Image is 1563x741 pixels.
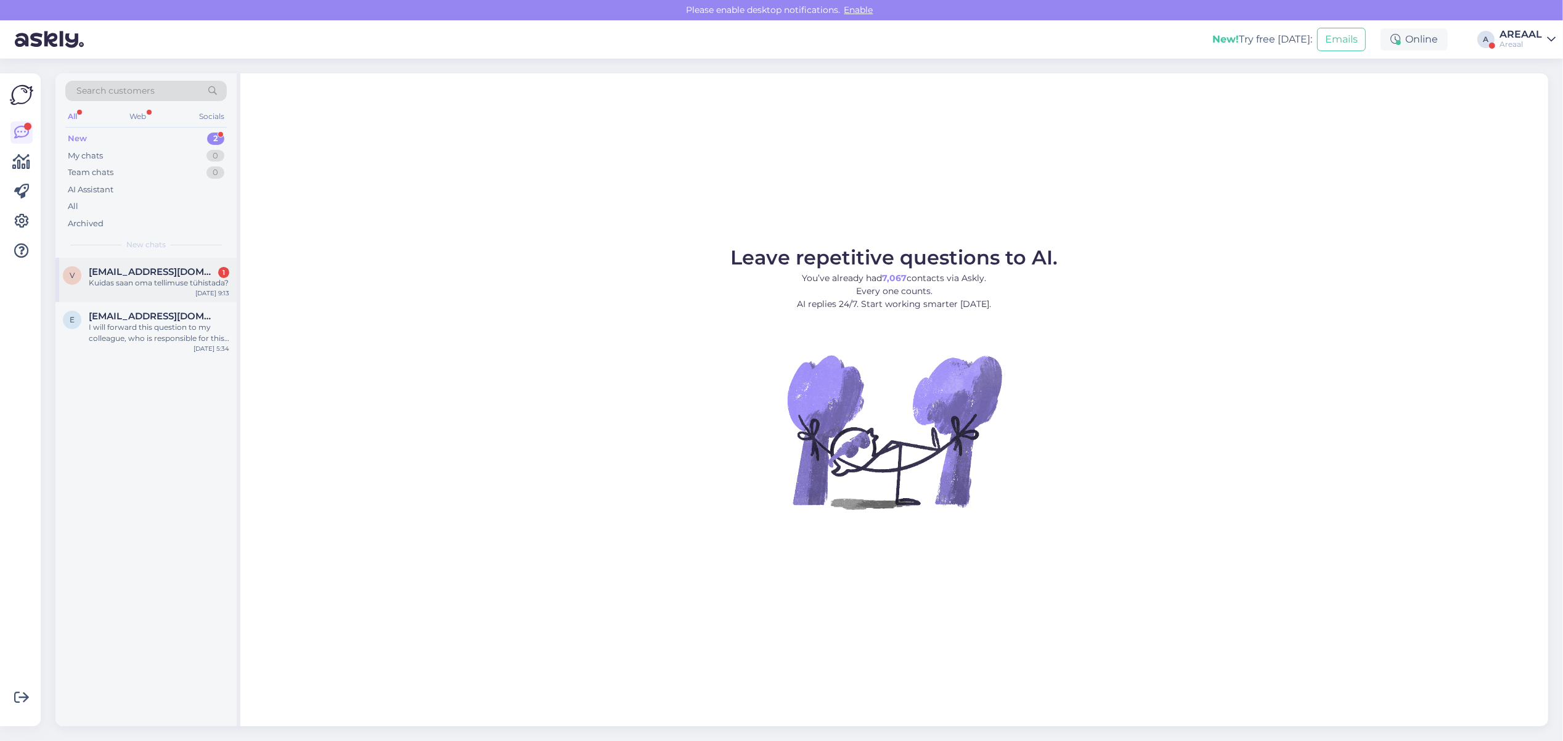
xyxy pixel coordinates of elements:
[206,150,224,162] div: 0
[194,344,229,353] div: [DATE] 5:34
[1212,33,1239,45] b: New!
[883,272,907,284] b: 7,067
[68,200,78,213] div: All
[89,311,217,322] span: ejietvisi@gmail.com
[76,84,155,97] span: Search customers
[1477,31,1495,48] div: A
[1381,28,1448,51] div: Online
[1500,30,1556,49] a: AREAALAreaal
[68,184,113,196] div: AI Assistant
[65,108,80,125] div: All
[195,289,229,298] div: [DATE] 9:13
[207,133,224,145] div: 2
[128,108,149,125] div: Web
[89,277,229,289] div: Kuidas saan oma tellimuse tühistada?
[10,83,33,107] img: Askly Logo
[1500,39,1542,49] div: Areaal
[206,166,224,179] div: 0
[218,267,229,278] div: 1
[197,108,227,125] div: Socials
[731,272,1058,311] p: You’ve already had contacts via Askly. Every one counts. AI replies 24/7. Start working smarter [...
[89,266,217,277] span: vaarikazip@hotmail.com
[1317,28,1366,51] button: Emails
[68,133,87,145] div: New
[1500,30,1542,39] div: AREAAL
[70,315,75,324] span: e
[68,166,113,179] div: Team chats
[841,4,877,15] span: Enable
[70,271,75,280] span: v
[126,239,166,250] span: New chats
[89,322,229,344] div: I will forward this question to my colleague, who is responsible for this. The reply will be here...
[1212,32,1312,47] div: Try free [DATE]:
[68,218,104,230] div: Archived
[783,321,1005,542] img: No Chat active
[731,245,1058,269] span: Leave repetitive questions to AI.
[68,150,103,162] div: My chats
